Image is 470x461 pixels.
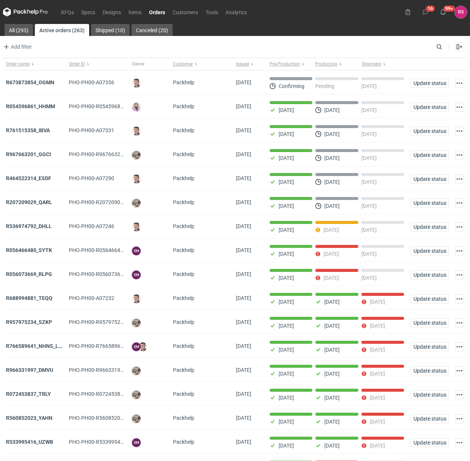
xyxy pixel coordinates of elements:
[6,127,50,133] a: R761515358_IBVA
[173,175,194,181] span: Packhelp
[236,223,251,229] span: 18/09/2025
[410,222,449,231] button: Update status
[410,414,449,423] button: Update status
[173,343,194,349] span: Packhelp
[173,223,194,229] span: Packhelp
[132,366,141,375] img: Michał Palasek
[370,323,385,329] p: [DATE]
[279,155,294,161] p: [DATE]
[324,131,340,137] p: [DATE]
[6,247,52,253] a: R056466480_SYTK
[57,7,78,16] a: RFQs
[413,128,446,134] span: Update status
[455,6,467,18] button: RS
[324,347,340,353] p: [DATE]
[3,7,48,16] svg: Packhelp Pro
[410,318,449,327] button: Update status
[270,61,300,67] span: Pre-Production
[455,198,464,207] button: Actions
[279,179,294,185] p: [DATE]
[69,61,85,67] span: Order ID
[413,104,446,110] span: Update status
[69,415,142,421] span: PHO-PH00-R560852023_YAHN
[173,295,194,301] span: Packhelp
[413,368,446,373] span: Update status
[413,176,446,182] span: Update status
[236,103,251,109] span: 07/10/2025
[413,392,446,397] span: Update status
[132,61,145,67] span: Owner
[410,246,449,255] button: Update status
[6,199,52,205] strong: R207209029_QARL
[6,271,52,277] a: R056073669_RLPG
[222,7,251,16] a: Analytics
[145,7,169,16] a: Orders
[173,247,194,253] span: Packhelp
[132,294,141,303] img: Maciej Sikora
[236,247,251,253] span: 17/09/2025
[324,179,340,185] p: [DATE]
[313,58,360,70] button: Production
[455,103,464,112] button: Actions
[69,319,141,325] span: PHO-PH00-R957975234_SZKP
[324,371,340,377] p: [DATE]
[324,203,340,209] p: [DATE]
[173,151,194,157] span: Packhelp
[2,42,32,51] span: Add filter
[170,58,233,70] button: Customer
[132,342,141,351] figcaption: SM
[410,270,449,279] button: Update status
[173,103,194,109] span: Packhelp
[410,390,449,399] button: Update status
[455,246,464,255] button: Actions
[236,439,251,445] span: 02/09/2025
[361,107,377,113] p: [DATE]
[132,127,141,136] img: Maciej Sikora
[455,342,464,351] button: Actions
[370,443,385,449] p: [DATE]
[413,440,446,445] span: Update status
[279,395,294,401] p: [DATE]
[324,395,340,401] p: [DATE]
[236,295,251,301] span: 16/09/2025
[125,7,145,16] a: Items
[236,79,251,85] span: 09/10/2025
[455,318,464,327] button: Actions
[455,366,464,375] button: Actions
[279,347,294,353] p: [DATE]
[132,246,141,255] figcaption: SM
[279,251,294,257] p: [DATE]
[173,127,194,133] span: Packhelp
[132,270,141,279] figcaption: SM
[324,323,340,329] p: [DATE]
[6,391,51,397] strong: R072453837_TRLY
[236,343,251,349] span: 04/09/2025
[69,103,145,109] span: PHO-PH00-R054596861_HHMM
[169,7,202,16] a: Customers
[361,203,377,209] p: [DATE]
[6,103,55,109] a: R054596861_HHMM
[69,151,141,157] span: PHO-PH00-R967663201_GGCI
[35,24,89,36] a: Active orders (263)
[413,344,446,349] span: Update status
[279,203,294,209] p: [DATE]
[362,61,381,67] span: Shipment
[6,367,53,373] a: R966331997_DMVU
[173,367,194,373] span: Packhelp
[6,79,54,85] strong: R673873854_OGMN
[413,224,446,230] span: Update status
[279,131,294,137] p: [DATE]
[69,391,140,397] span: PHO-PH00-R072453837_TRLY
[202,7,222,16] a: Tools
[419,6,431,18] button: 16
[455,151,464,160] button: Actions
[236,319,251,325] span: 09/09/2025
[361,155,377,161] p: [DATE]
[455,294,464,303] button: Actions
[410,151,449,160] button: Update status
[455,438,464,447] button: Actions
[361,251,377,257] p: [DATE]
[413,81,446,86] span: Update status
[132,438,141,447] figcaption: SM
